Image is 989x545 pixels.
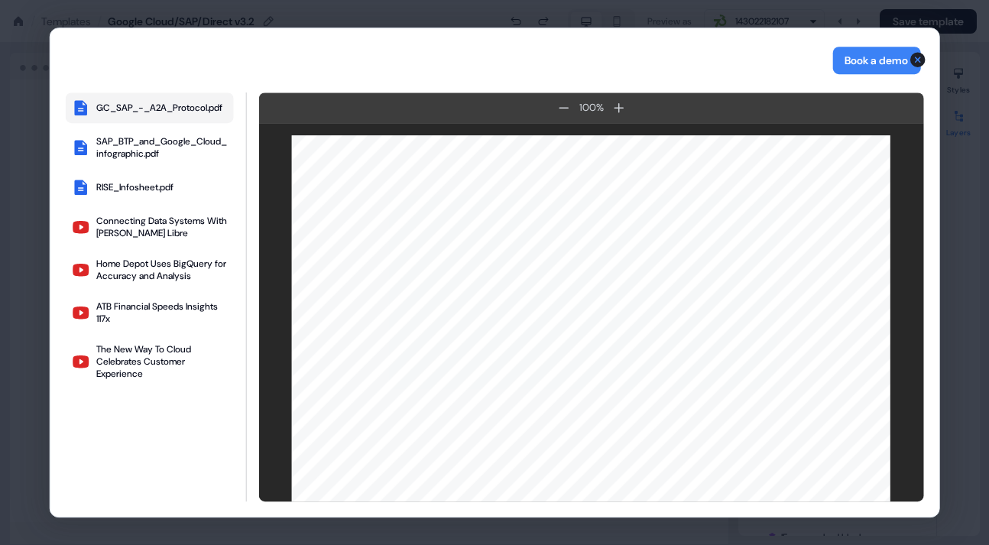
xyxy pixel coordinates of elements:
button: The New Way To Cloud Celebrates Customer Experience [66,337,234,386]
button: SAP_BTP_and_Google_Cloud_infographic.pdf [66,129,234,166]
div: ATB Financial Speeds Insights 117x [96,300,228,325]
div: RISE_Infosheet.pdf [96,181,173,193]
div: SAP_BTP_and_Google_Cloud_infographic.pdf [96,135,228,160]
div: 100 % [576,100,607,115]
div: The New Way To Cloud Celebrates Customer Experience [96,343,228,380]
button: Connecting Data Systems With [PERSON_NAME] Libre [66,209,234,245]
div: Connecting Data Systems With [PERSON_NAME] Libre [96,215,228,239]
div: GC_SAP_-_A2A_Protocol.pdf [96,102,222,114]
button: ATB Financial Speeds Insights 117x [66,294,234,331]
button: Book a demo [832,47,920,74]
button: GC_SAP_-_A2A_Protocol.pdf [66,92,234,123]
button: RISE_Infosheet.pdf [66,172,234,203]
div: Home Depot Uses BigQuery for Accuracy and Analysis [96,258,228,282]
button: Home Depot Uses BigQuery for Accuracy and Analysis [66,251,234,288]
